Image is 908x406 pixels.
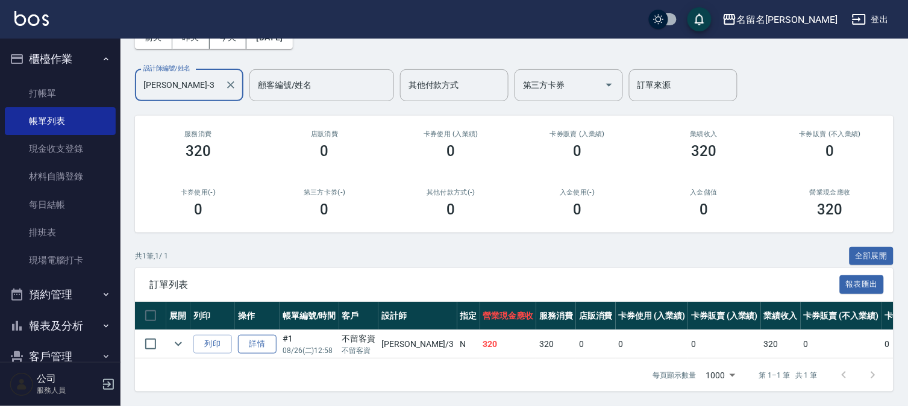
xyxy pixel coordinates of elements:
h2: 卡券販賣 (入業績) [528,130,626,138]
button: Open [600,75,619,95]
h3: 0 [826,143,834,160]
button: 報表匯出 [840,275,885,294]
h2: 業績收入 [655,130,753,138]
h3: 320 [818,201,843,218]
h3: 0 [573,201,581,218]
h2: 卡券使用(-) [149,189,247,196]
h2: 店販消費 [276,130,374,138]
a: 詳情 [238,335,277,354]
span: 訂單列表 [149,279,840,291]
h3: 0 [321,143,329,160]
th: 卡券使用 (入業績) [616,302,689,330]
a: 每日結帳 [5,191,116,219]
button: 報表及分析 [5,310,116,342]
td: #1 [280,330,339,358]
th: 客戶 [339,302,379,330]
h3: 0 [700,201,708,218]
a: 現場電腦打卡 [5,246,116,274]
th: 設計師 [378,302,457,330]
button: 客戶管理 [5,341,116,372]
th: 帳單編號/時間 [280,302,339,330]
h2: 入金儲值 [655,189,753,196]
td: 320 [536,330,576,358]
td: 0 [801,330,881,358]
h3: 0 [447,201,456,218]
label: 設計師編號/姓名 [143,64,190,73]
p: 不留客資 [342,345,376,356]
button: 全部展開 [850,247,894,266]
h3: 0 [447,143,456,160]
p: 服務人員 [37,385,98,396]
td: 0 [688,330,761,358]
p: 每頁顯示數量 [653,370,697,381]
p: 共 1 筆, 1 / 1 [135,251,168,261]
a: 材料自購登錄 [5,163,116,190]
a: 打帳單 [5,80,116,107]
th: 卡券販賣 (不入業績) [801,302,881,330]
th: 店販消費 [576,302,616,330]
th: 列印 [190,302,235,330]
h3: 服務消費 [149,130,247,138]
th: 營業現金應收 [480,302,537,330]
button: save [687,7,712,31]
div: 1000 [701,359,740,392]
h3: 0 [573,143,581,160]
h3: 0 [321,201,329,218]
button: 名留名[PERSON_NAME] [718,7,842,32]
th: 卡券販賣 (入業績) [688,302,761,330]
a: 排班表 [5,219,116,246]
h3: 320 [186,143,211,160]
div: 不留客資 [342,333,376,345]
div: 名留名[PERSON_NAME] [737,12,838,27]
h2: 卡券販賣 (不入業績) [781,130,879,138]
button: expand row [169,335,187,353]
td: N [457,330,480,358]
h5: 公司 [37,373,98,385]
button: 列印 [193,335,232,354]
a: 報表匯出 [840,278,885,290]
td: 0 [616,330,689,358]
h2: 卡券使用 (入業績) [402,130,500,138]
td: 320 [761,330,801,358]
img: Person [10,372,34,396]
h3: 0 [194,201,202,218]
h2: 入金使用(-) [528,189,626,196]
button: 櫃檯作業 [5,43,116,75]
p: 08/26 (二) 12:58 [283,345,336,356]
th: 操作 [235,302,280,330]
img: Logo [14,11,49,26]
a: 現金收支登錄 [5,135,116,163]
td: 0 [576,330,616,358]
h2: 第三方卡券(-) [276,189,374,196]
a: 帳單列表 [5,107,116,135]
h3: 320 [691,143,716,160]
th: 服務消費 [536,302,576,330]
h2: 其他付款方式(-) [402,189,500,196]
button: Clear [222,77,239,93]
button: 登出 [847,8,894,31]
button: 預約管理 [5,279,116,310]
td: [PERSON_NAME] /3 [378,330,457,358]
th: 業績收入 [761,302,801,330]
td: 320 [480,330,537,358]
th: 展開 [166,302,190,330]
th: 指定 [457,302,480,330]
p: 第 1–1 筆 共 1 筆 [759,370,818,381]
h2: 營業現金應收 [781,189,879,196]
